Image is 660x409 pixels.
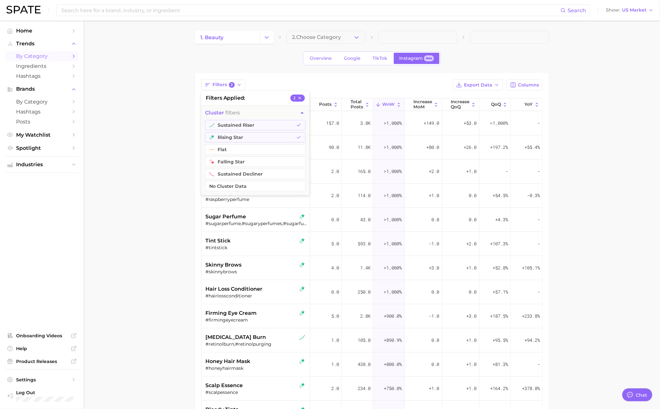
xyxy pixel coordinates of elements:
span: +1.0 [467,168,477,175]
span: Settings [16,377,68,383]
span: honey hair mask [205,358,250,365]
span: 0.0 [432,216,439,223]
span: 105.0 [358,336,371,344]
div: #skinnybrows [205,269,307,275]
a: TikTok [367,53,393,64]
span: firming eye cream [205,309,257,317]
button: Trends [5,39,79,49]
img: instagram rising star [299,383,305,388]
button: raspberry perfumeinstagram rising star#raspberryperfume2.0114.0>1,000%+1.00.0+54.5%-0.3% [202,184,542,208]
span: 5.0 [331,240,339,248]
span: +890.9% [384,336,402,344]
span: +53.0 [464,119,477,127]
button: Change Category [260,31,274,44]
span: -1.0 [429,240,439,248]
span: +164.2% [490,385,508,392]
span: +750.0% [384,385,402,392]
span: 0.0 [331,216,339,223]
a: Ingredients [5,61,79,71]
a: Settings [5,375,79,385]
a: Help [5,344,79,353]
span: filters applied [206,94,245,102]
button: Increase MoM [405,98,442,111]
a: Hashtags [5,71,79,81]
button: firming eye creaminstagram rising star#firmingeyecream5.02.8k+900.0%-1.0+3.0+187.5%+233.8% [202,304,542,328]
button: natural eyelinerinstagram rising star#naturaleyeliner157.03.8k>1,000%+149.0+53.0>1,000%- [202,111,542,135]
span: 11.8k [358,143,371,151]
span: scalp essence [205,382,243,389]
span: Columns [518,82,539,88]
span: 1.0 [331,360,339,368]
div: #honeyhairmask [205,365,307,371]
img: instagram sustained riser [209,123,214,128]
button: WoW [373,98,405,111]
button: honey hair maskinstagram rising star#honeyhairmask1.0438.0+800.0%0.0+1.0+81.3%- [202,352,542,377]
a: My Watchlist [5,130,79,140]
button: YoY [511,98,542,111]
span: >1,000% [384,289,402,295]
span: >1,000% [384,216,402,223]
span: skinny brows [205,261,241,269]
a: Google [338,53,366,64]
button: Brands [5,84,79,94]
span: +149.0 [424,119,439,127]
span: 1. beauty [200,34,223,41]
span: - [537,168,540,175]
button: sugar perfumeinstagram rising star#sugarperfume,#sugaryperfumes,#sugarfulperfume,#sugaryperfume0.... [202,208,542,232]
span: Google [344,56,361,61]
span: - [537,119,540,127]
span: 2.8k [360,312,371,320]
a: Hashtags [5,107,79,117]
span: Product Releases [16,359,68,364]
span: Show [606,8,620,12]
span: -1.0 [429,312,439,320]
span: 1.0 [331,336,339,344]
span: Export Data [464,82,492,88]
span: Onboarding Videos [16,333,68,339]
span: sugar perfume [205,213,246,221]
span: >1,000% [384,144,402,150]
img: instagram rising star [299,310,305,316]
span: +4.3% [495,216,508,223]
span: +900.0% [384,312,402,320]
a: Home [5,26,79,36]
button: hair loss conditionerinstagram rising star#hairlossconditioner0.0250.0>1,000%0.00.0+57.1%- [202,280,542,304]
span: +94.2% [524,336,540,344]
button: QoQ [479,98,511,111]
span: 114.0 [358,192,371,199]
span: Hashtags [16,109,68,115]
span: +1.0 [429,385,439,392]
span: 2.0 [331,385,339,392]
button: Industries [5,160,79,169]
a: Product Releases [5,357,79,366]
span: +3.0 [467,312,477,320]
a: Spotlight [5,143,79,153]
span: 2 [229,82,235,88]
span: +105.1% [522,264,540,272]
span: Increase QoQ [451,99,469,109]
img: instagram rising star [209,135,214,140]
span: - [537,288,540,296]
span: filters [205,110,240,116]
button: Posts [310,98,342,111]
span: >1,000% [384,241,402,247]
img: instagram rising star [299,262,305,268]
button: sustained decliner [205,169,306,179]
input: Search here for a brand, industry, or ingredient [61,5,561,16]
button: [MEDICAL_DATA] burninstagram sustained riser#retinolburn,#retinolpurging1.0105.0+890.9%0.0+1.0+95... [202,328,542,352]
span: 90.0 [329,143,339,151]
button: tint stickinstagram rising star#tintstick5.0593.0>1,000%-1.0+2.0+107.3%- [202,232,542,256]
span: 0.0 [469,216,477,223]
span: 438.0 [358,360,371,368]
span: Spotlight [16,145,68,151]
span: US Market [622,8,646,12]
button: cluster filters [201,105,309,120]
a: Onboarding Videos [5,331,79,341]
span: 593.0 [358,240,371,248]
span: 43.0 [360,216,371,223]
button: ShowUS Market [604,6,655,14]
span: Ingredients [16,63,68,69]
span: 250.0 [358,288,371,296]
span: +2.0 [467,240,477,248]
span: by Category [16,53,68,59]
